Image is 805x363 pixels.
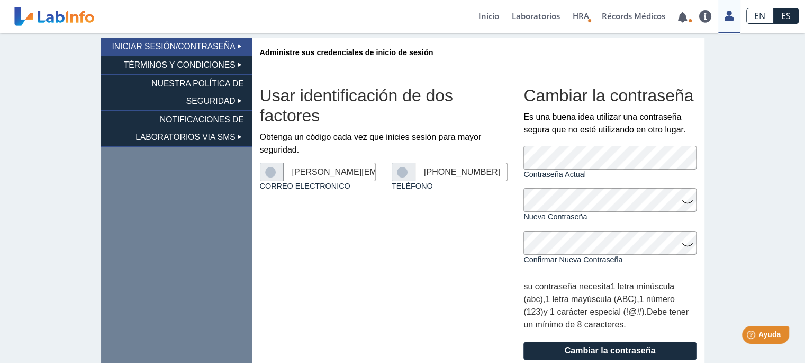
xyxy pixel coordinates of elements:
[523,282,610,291] span: su contraseña necesita
[523,280,696,331] div: , , . .
[101,75,252,111] li: NUESTRA POLÍTICA DE SEGURIDAD
[523,111,696,136] p: Es una buena idea utilizar una contraseña segura que no esté utilizando en otro lugar.
[523,255,696,264] label: Confirmar Nueva Contraseña
[573,11,589,21] span: HRA
[260,85,508,126] h2: Usar identificación de dos factores
[544,307,645,316] span: y 1 carácter especial (!@#)
[283,163,376,181] input: example@gmail.com
[523,295,675,316] span: 1 número (123)
[523,342,696,360] button: Cambiar la contraseña
[260,47,697,59] p: Administre sus credenciales de inicio de sesión
[101,111,252,147] li: NOTIFICACIONES DE LABORATORIOS VIA SMS
[523,170,696,179] label: Contraseña Actual
[711,322,793,351] iframe: Help widget launcher
[545,295,637,304] span: 1 letra mayúscula (ABC)
[523,213,696,221] label: Nueva Contraseña
[260,131,508,156] p: Obtenga un código cada vez que inicies sesión para mayor seguridad.
[260,182,376,190] label: Correo Electronico
[392,182,508,190] label: Teléfono
[415,163,508,181] input: (000) 000-0000
[523,282,674,304] span: 1 letra minúscula (abc)
[746,8,773,24] a: EN
[523,307,689,329] span: Debe tener un mínimo de 8 caracteres
[101,56,252,75] li: TÉRMINOS Y CONDICIONES
[773,8,799,24] a: ES
[523,85,696,105] h2: Cambiar la contraseña
[101,38,252,56] li: INICIAR SESIÓN/CONTRASEÑA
